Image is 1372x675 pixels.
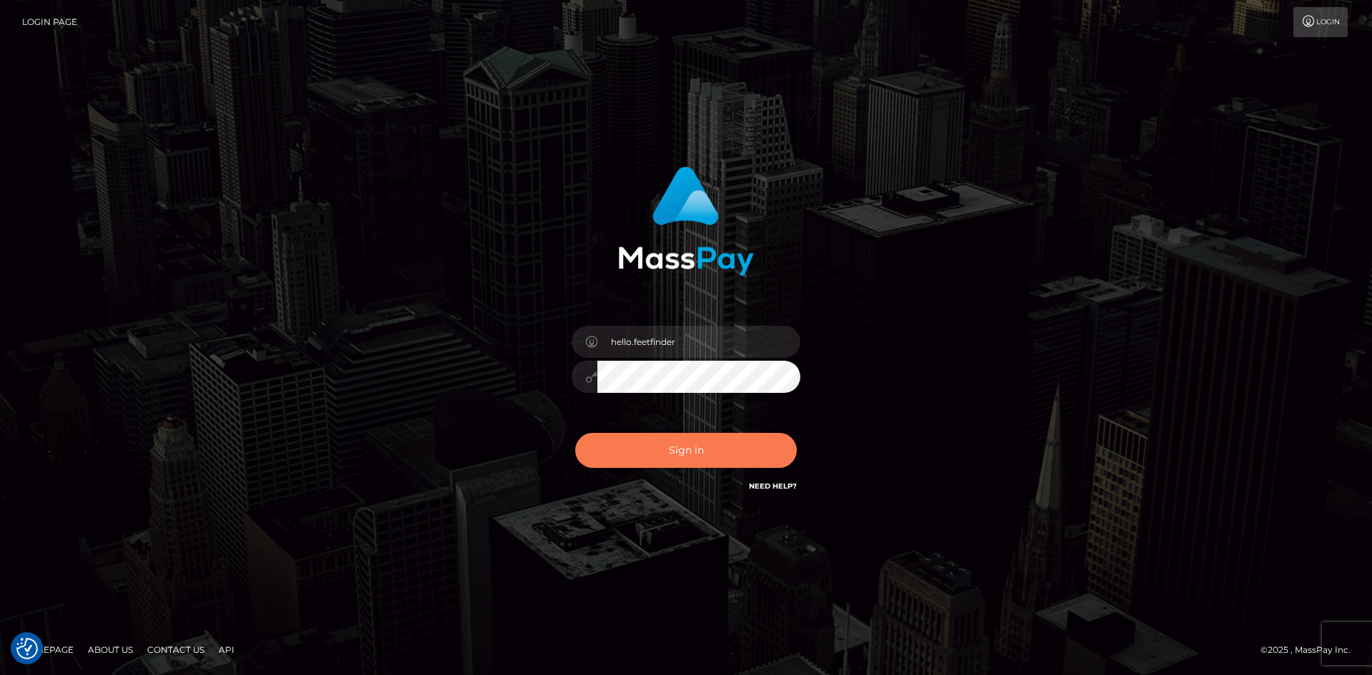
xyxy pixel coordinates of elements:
[16,639,79,661] a: Homepage
[22,7,77,37] a: Login Page
[82,639,139,661] a: About Us
[749,481,797,491] a: Need Help?
[1293,7,1348,37] a: Login
[16,638,38,659] img: Revisit consent button
[597,326,800,358] input: Username...
[141,639,210,661] a: Contact Us
[618,166,754,276] img: MassPay Login
[213,639,240,661] a: API
[16,638,38,659] button: Consent Preferences
[575,433,797,468] button: Sign in
[1261,642,1361,658] div: © 2025 , MassPay Inc.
